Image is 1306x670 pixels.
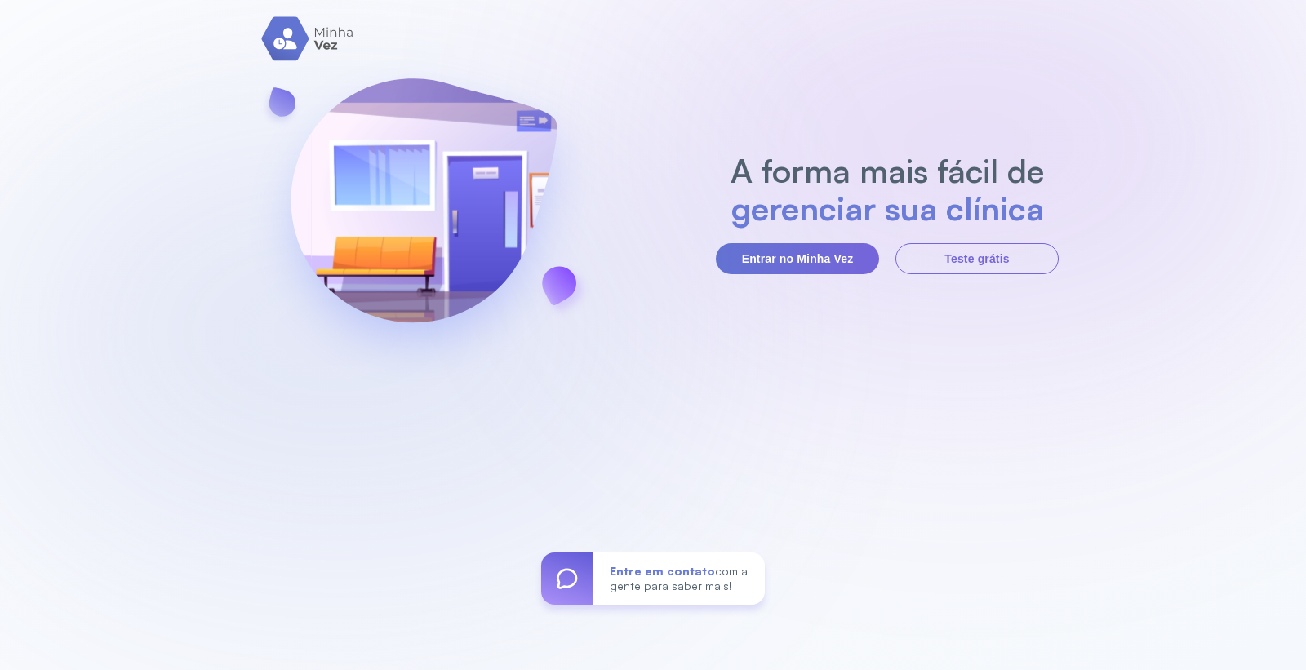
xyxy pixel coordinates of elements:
[247,35,600,390] img: banner-login.svg
[716,243,879,274] button: Entrar no Minha Vez
[722,152,1053,189] h2: A forma mais fácil de
[593,552,765,605] div: com a gente para saber mais!
[541,552,765,605] a: Entre em contatocom a gente para saber mais!
[610,564,715,578] span: Entre em contato
[722,189,1053,227] h2: gerenciar sua clínica
[261,16,355,61] img: logo.svg
[895,243,1059,274] button: Teste grátis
